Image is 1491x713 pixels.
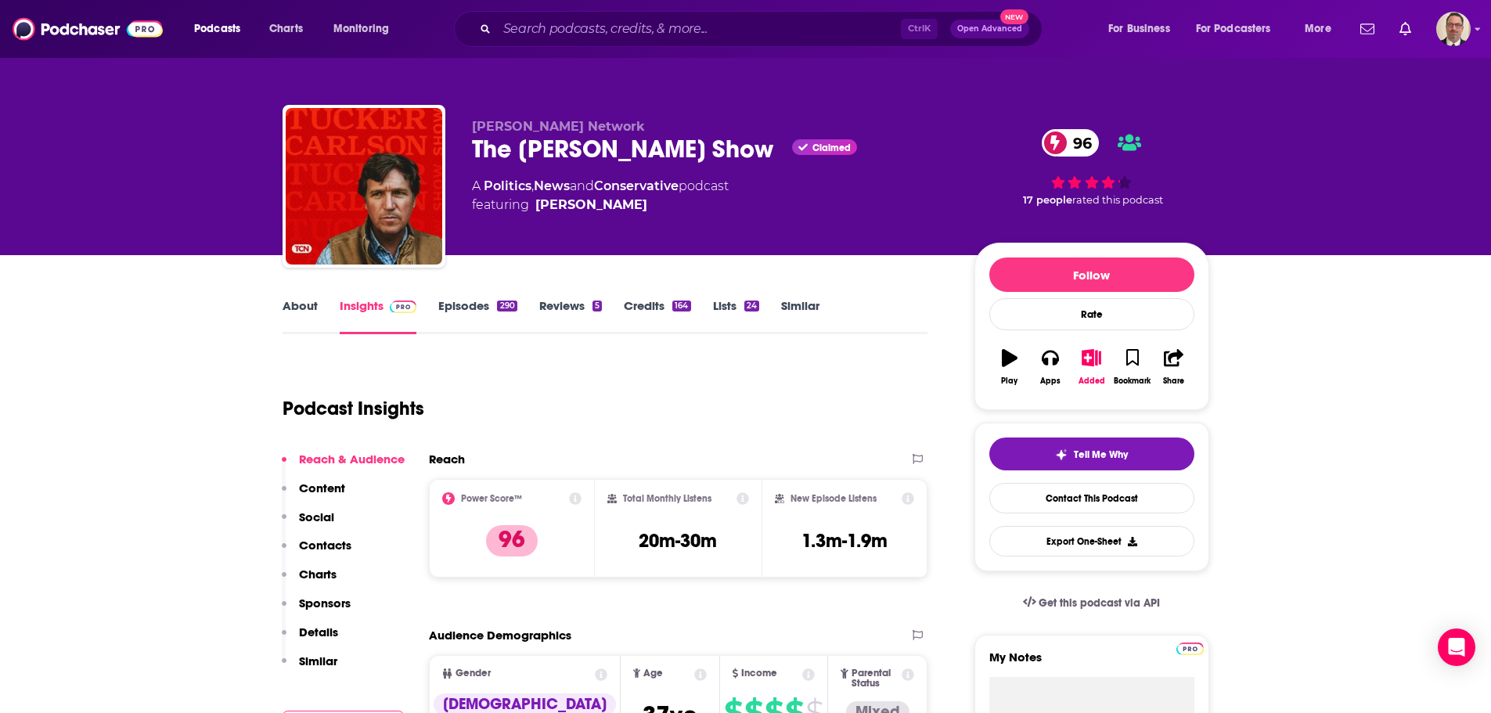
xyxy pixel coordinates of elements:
img: The Tucker Carlson Show [286,108,442,265]
h2: Reach [429,452,465,466]
span: Logged in as PercPodcast [1436,12,1471,46]
input: Search podcasts, credits, & more... [497,16,901,41]
h3: 20m-30m [639,529,717,553]
a: Charts [259,16,312,41]
span: Parental Status [852,668,899,689]
button: Content [282,481,345,510]
span: , [531,178,534,193]
div: 96 17 peoplerated this podcast [974,119,1209,216]
button: Share [1153,339,1194,395]
div: Share [1163,376,1184,386]
a: Lists24 [713,298,759,334]
button: Play [989,339,1030,395]
p: Sponsors [299,596,351,610]
span: For Podcasters [1196,18,1271,40]
button: Bookmark [1112,339,1153,395]
a: Similar [781,298,819,334]
h1: Podcast Insights [283,397,424,420]
button: Export One-Sheet [989,526,1194,556]
span: Gender [456,668,491,679]
button: tell me why sparkleTell Me Why [989,438,1194,470]
button: Similar [282,654,337,682]
img: Podchaser Pro [1176,643,1204,655]
div: Bookmark [1114,376,1151,386]
p: Charts [299,567,337,582]
p: Social [299,510,334,524]
div: [PERSON_NAME] [535,196,647,214]
span: Monitoring [333,18,389,40]
span: Age [643,668,663,679]
a: InsightsPodchaser Pro [340,298,417,334]
div: 5 [592,301,602,311]
span: Get this podcast via API [1039,596,1160,610]
p: Contacts [299,538,351,553]
span: 96 [1057,129,1100,157]
button: open menu [1294,16,1351,41]
a: Get this podcast via API [1010,584,1173,622]
span: Ctrl K [901,19,938,39]
img: User Profile [1436,12,1471,46]
button: Sponsors [282,596,351,625]
a: Contact This Podcast [989,483,1194,513]
button: Reach & Audience [282,452,405,481]
a: Politics [484,178,531,193]
p: Details [299,625,338,639]
button: Social [282,510,334,538]
img: Podchaser - Follow, Share and Rate Podcasts [13,14,163,44]
a: Episodes290 [438,298,517,334]
h2: Audience Demographics [429,628,571,643]
p: 96 [486,525,538,556]
span: 17 people [1023,194,1072,206]
img: tell me why sparkle [1055,448,1068,461]
button: Show profile menu [1436,12,1471,46]
h2: Power Score™ [461,493,522,504]
span: rated this podcast [1072,194,1163,206]
button: Apps [1030,339,1071,395]
div: 290 [497,301,517,311]
div: Search podcasts, credits, & more... [469,11,1057,47]
div: Apps [1040,376,1061,386]
span: and [570,178,594,193]
button: Open AdvancedNew [950,20,1029,38]
span: Charts [269,18,303,40]
div: Rate [989,298,1194,330]
button: Contacts [282,538,351,567]
p: Content [299,481,345,495]
a: Show notifications dropdown [1393,16,1417,42]
label: My Notes [989,650,1194,677]
a: Credits164 [624,298,690,334]
a: About [283,298,318,334]
h2: Total Monthly Listens [623,493,711,504]
div: Added [1079,376,1105,386]
div: Open Intercom Messenger [1438,628,1475,666]
div: A podcast [472,177,729,214]
button: Follow [989,257,1194,292]
button: Details [282,625,338,654]
span: For Business [1108,18,1170,40]
button: open menu [1097,16,1190,41]
h3: 1.3m-1.9m [801,529,888,553]
a: News [534,178,570,193]
span: More [1305,18,1331,40]
span: Tell Me Why [1074,448,1128,461]
div: Play [1001,376,1017,386]
a: Pro website [1176,640,1204,655]
span: Open Advanced [957,25,1022,33]
span: Claimed [812,144,851,152]
a: Conservative [594,178,679,193]
span: Income [741,668,777,679]
a: 96 [1042,129,1100,157]
p: Reach & Audience [299,452,405,466]
span: featuring [472,196,729,214]
div: 164 [672,301,690,311]
a: Reviews5 [539,298,602,334]
button: Added [1071,339,1111,395]
button: open menu [322,16,409,41]
div: 24 [744,301,759,311]
h2: New Episode Listens [791,493,877,504]
button: open menu [183,16,261,41]
span: [PERSON_NAME] Network [472,119,645,134]
span: New [1000,9,1028,24]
